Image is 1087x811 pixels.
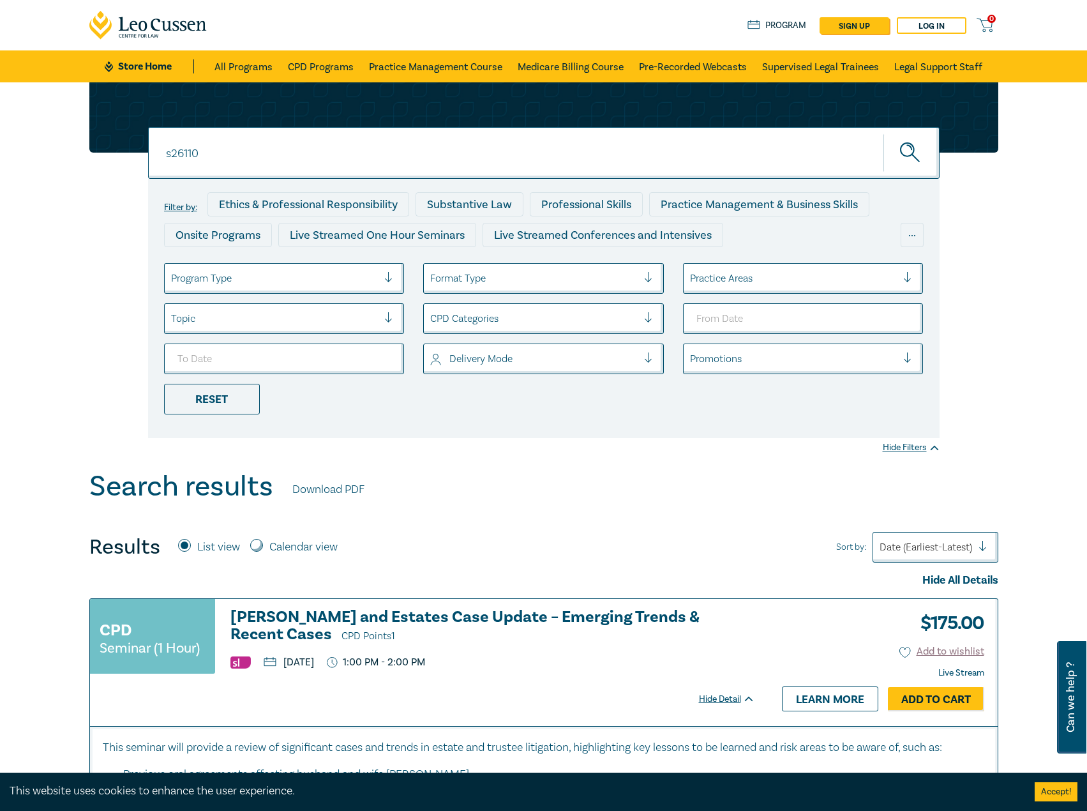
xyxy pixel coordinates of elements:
input: select [171,312,174,326]
div: National Programs [672,254,790,278]
strong: Live Stream [938,667,984,679]
input: To Date [164,344,405,374]
a: sign up [820,17,889,34]
p: This seminar will provide a review of significant cases and trends in estate and trustee litigati... [103,739,985,756]
div: Live Streamed Practical Workshops [164,254,366,278]
input: Sort by [880,540,882,554]
div: Reset [164,384,260,414]
a: Pre-Recorded Webcasts [639,50,747,82]
a: Practice Management Course [369,50,502,82]
a: Learn more [782,686,878,711]
h3: $ 175.00 [911,609,984,638]
div: Live Streamed One Hour Seminars [278,223,476,247]
div: Hide All Details [89,572,998,589]
a: Legal Support Staff [894,50,982,82]
a: Add to Cart [888,687,984,711]
div: Practice Management & Business Skills [649,192,869,216]
a: Download PDF [292,481,364,498]
p: 1:00 PM - 2:00 PM [327,656,426,669]
label: List view [197,539,240,556]
p: [DATE] [264,657,314,667]
small: Seminar (1 Hour) [100,642,200,655]
div: Hide Filters [883,441,940,454]
h3: CPD [100,619,131,642]
li: Previous oral agreements affecting husband and wife [PERSON_NAME] [123,766,972,783]
label: Filter by: [164,202,197,213]
input: select [690,352,693,366]
input: select [430,312,433,326]
input: select [690,271,693,285]
a: Medicare Billing Course [518,50,624,82]
input: select [171,271,174,285]
div: Hide Detail [699,693,769,706]
a: All Programs [214,50,273,82]
label: Calendar view [269,539,338,556]
a: CPD Programs [288,50,354,82]
span: Sort by: [836,540,866,554]
div: 10 CPD Point Packages [526,254,666,278]
img: Substantive Law [230,656,251,669]
button: Add to wishlist [899,644,984,659]
a: [PERSON_NAME] and Estates Case Update – Emerging Trends & Recent Cases CPD Points1 [230,609,755,645]
div: This website uses cookies to enhance the user experience. [10,783,1016,800]
h3: [PERSON_NAME] and Estates Case Update – Emerging Trends & Recent Cases [230,609,755,645]
div: Pre-Recorded Webcasts [373,254,520,278]
a: Supervised Legal Trainees [762,50,879,82]
h1: Search results [89,470,273,503]
div: Substantive Law [416,192,523,216]
div: Ethics & Professional Responsibility [207,192,409,216]
a: Store Home [105,59,193,73]
h4: Results [89,534,160,560]
span: 0 [987,15,996,23]
input: select [430,352,433,366]
input: From Date [683,303,924,334]
span: Can we help ? [1065,649,1077,746]
div: Live Streamed Conferences and Intensives [483,223,723,247]
div: Professional Skills [530,192,643,216]
div: ... [901,223,924,247]
a: Log in [897,17,966,34]
input: select [430,271,433,285]
button: Accept cookies [1035,782,1077,801]
div: Onsite Programs [164,223,272,247]
span: CPD Points 1 [341,630,395,642]
input: Search for a program title, program description or presenter name [148,127,940,179]
a: Program [747,19,807,33]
